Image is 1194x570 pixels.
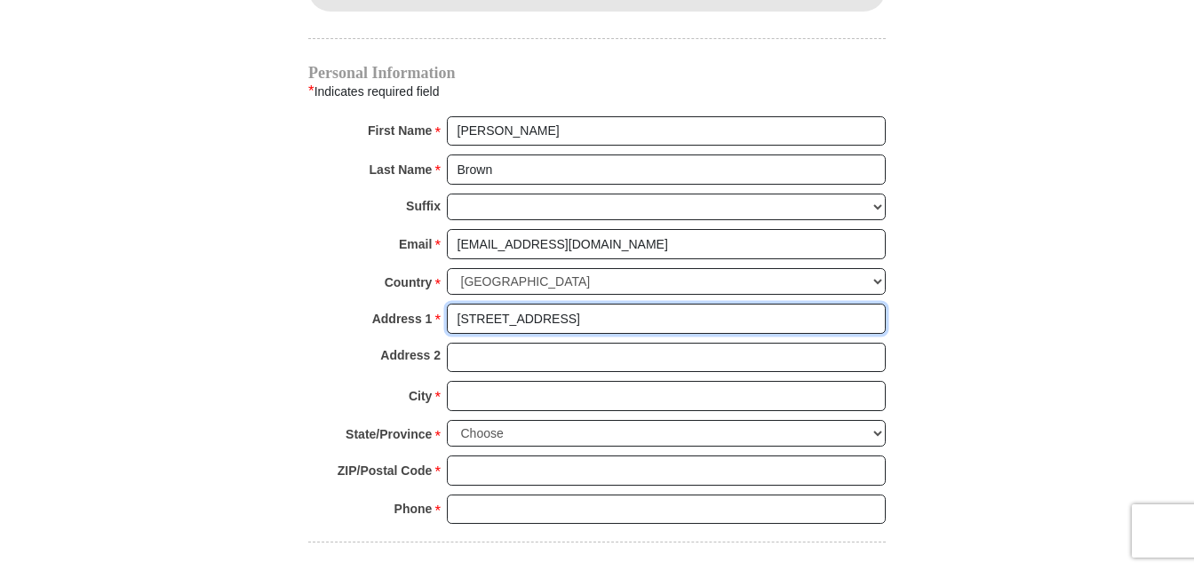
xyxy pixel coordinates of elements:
strong: Suffix [406,194,441,218]
h4: Personal Information [308,66,886,80]
strong: Last Name [370,157,433,182]
strong: First Name [368,118,432,143]
strong: Country [385,270,433,295]
strong: Phone [394,496,433,521]
strong: Email [399,232,432,257]
strong: State/Province [346,422,432,447]
strong: ZIP/Postal Code [338,458,433,483]
strong: City [409,384,432,408]
strong: Address 1 [372,306,433,331]
strong: Address 2 [380,343,441,368]
div: Indicates required field [308,80,886,103]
